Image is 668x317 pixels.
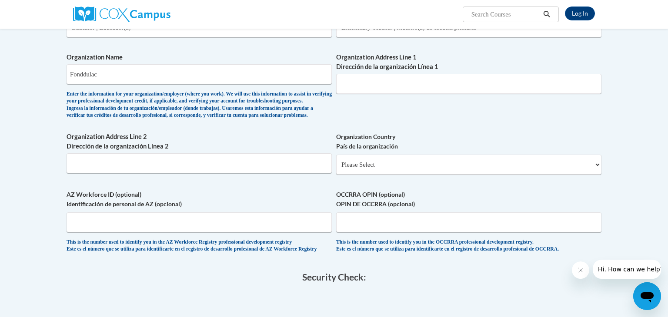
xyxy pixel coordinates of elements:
[67,190,332,209] label: AZ Workforce ID (optional) Identificación de personal de AZ (opcional)
[73,7,170,22] img: Cox Campus
[336,190,601,209] label: OCCRRA OPIN (optional) OPIN DE OCCRRA (opcional)
[471,9,540,20] input: Search Courses
[336,132,601,151] label: Organization Country País de la organización
[67,91,332,119] div: Enter the information for your organization/employer (where you work). We will use this informati...
[540,9,553,20] button: Search
[572,261,589,279] iframe: Close message
[67,153,332,173] input: Metadata input
[67,239,332,253] div: This is the number used to identify you in the AZ Workforce Registry professional development reg...
[565,7,595,20] a: Log In
[302,271,366,282] span: Security Check:
[67,132,332,151] label: Organization Address Line 2 Dirección de la organización Línea 2
[633,282,661,310] iframe: Button to launch messaging window
[67,64,332,84] input: Metadata input
[5,6,70,13] span: Hi. How can we help?
[336,74,601,94] input: Metadata input
[336,239,601,253] div: This is the number used to identify you in the OCCRRA professional development registry. Este es ...
[593,260,661,279] iframe: Message from company
[336,53,601,72] label: Organization Address Line 1 Dirección de la organización Línea 1
[67,53,332,62] label: Organization Name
